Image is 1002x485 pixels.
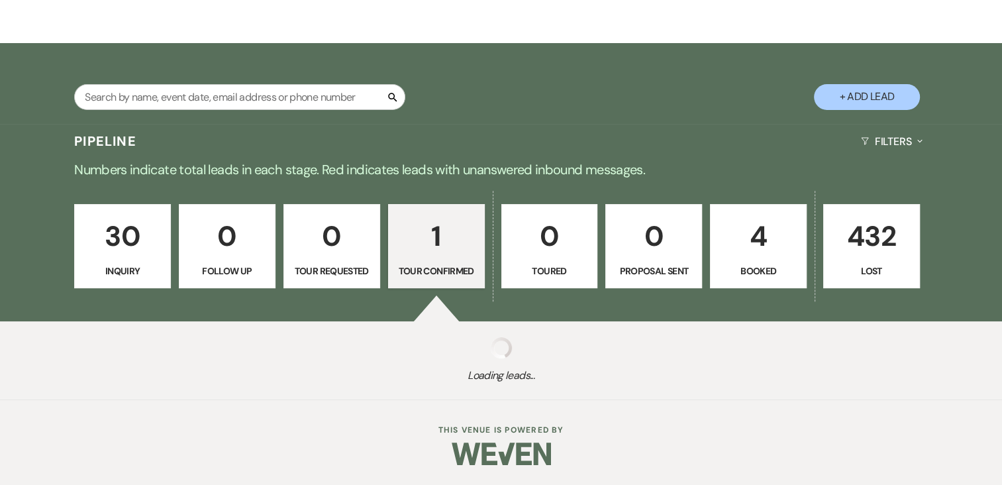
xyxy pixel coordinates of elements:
a: 4Booked [710,204,807,289]
p: Tour Confirmed [397,264,476,278]
img: Weven Logo [452,431,551,477]
p: Lost [832,264,911,278]
p: Tour Requested [292,264,372,278]
p: 4 [719,214,798,258]
p: 1 [397,214,476,258]
p: Proposal Sent [614,264,693,278]
p: 0 [510,214,589,258]
p: Toured [510,264,589,278]
a: 0Proposal Sent [605,204,702,289]
span: Loading leads... [50,368,952,384]
a: 0Follow Up [179,204,276,289]
p: 30 [83,214,162,258]
button: Filters [856,124,928,159]
p: 432 [832,214,911,258]
p: Numbers indicate total leads in each stage. Red indicates leads with unanswered inbound messages. [25,159,978,180]
img: loading spinner [491,337,512,358]
a: 432Lost [823,204,920,289]
a: 0Toured [501,204,598,289]
p: 0 [292,214,372,258]
button: + Add Lead [814,84,920,110]
p: 0 [614,214,693,258]
p: Booked [719,264,798,278]
p: Follow Up [187,264,267,278]
input: Search by name, event date, email address or phone number [74,84,405,110]
a: 1Tour Confirmed [388,204,485,289]
a: 30Inquiry [74,204,171,289]
p: Inquiry [83,264,162,278]
p: 0 [187,214,267,258]
h3: Pipeline [74,132,136,150]
a: 0Tour Requested [283,204,380,289]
